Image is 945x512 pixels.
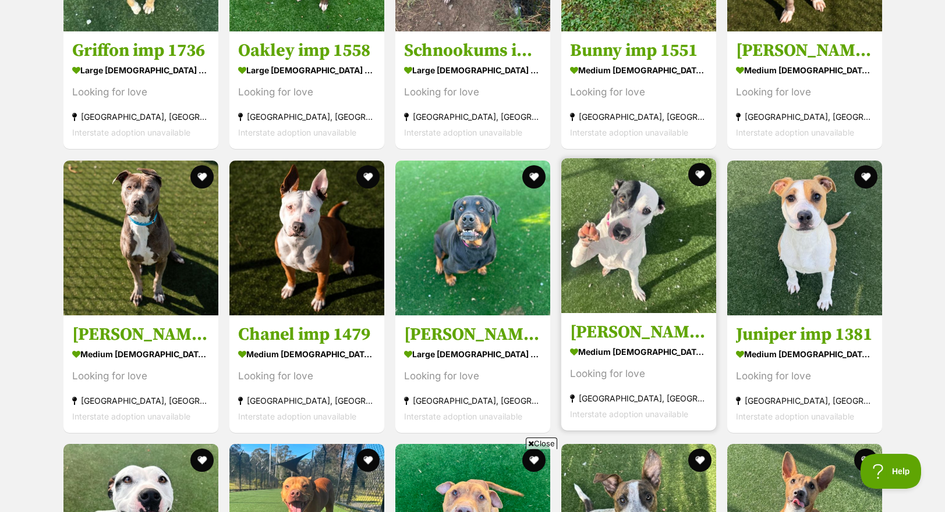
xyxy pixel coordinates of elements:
img: Marley imp 1474 [395,161,550,315]
div: large [DEMOGRAPHIC_DATA] Dog [404,62,541,79]
a: Chanel imp 1479 medium [DEMOGRAPHIC_DATA] Dog Looking for love [GEOGRAPHIC_DATA], [GEOGRAPHIC_DAT... [229,315,384,433]
div: Looking for love [570,85,707,101]
div: Looking for love [404,85,541,101]
img: Narla imp 1638 [561,158,716,313]
span: Interstate adoption unavailable [736,411,854,421]
div: [GEOGRAPHIC_DATA], [GEOGRAPHIC_DATA] [570,109,707,125]
div: medium [DEMOGRAPHIC_DATA] Dog [736,62,873,79]
button: favourite [190,165,214,189]
h3: Bunny imp 1551 [570,40,707,62]
img: Riggs imp 1483 [63,161,218,315]
a: Oakley imp 1558 large [DEMOGRAPHIC_DATA] Dog Looking for love [GEOGRAPHIC_DATA], [GEOGRAPHIC_DATA... [229,31,384,150]
button: favourite [522,165,546,189]
button: favourite [356,165,380,189]
a: Bunny imp 1551 medium [DEMOGRAPHIC_DATA] Dog Looking for love [GEOGRAPHIC_DATA], [GEOGRAPHIC_DATA... [561,31,716,150]
h3: [PERSON_NAME] imp 1474 [404,323,541,346]
div: [GEOGRAPHIC_DATA], [GEOGRAPHIC_DATA] [404,109,541,125]
div: [GEOGRAPHIC_DATA], [GEOGRAPHIC_DATA] [238,393,376,408]
button: favourite [688,163,712,186]
img: Chanel imp 1479 [229,161,384,315]
a: Schnookums imp 1554 large [DEMOGRAPHIC_DATA] Dog Looking for love [GEOGRAPHIC_DATA], [GEOGRAPHIC_... [395,31,550,150]
img: Juniper imp 1381 [727,161,882,315]
h3: Oakley imp 1558 [238,40,376,62]
div: [GEOGRAPHIC_DATA], [GEOGRAPHIC_DATA] [736,109,873,125]
h3: Griffon imp 1736 [72,40,210,62]
div: medium [DEMOGRAPHIC_DATA] Dog [570,343,707,360]
a: [PERSON_NAME] imp 1484 medium [DEMOGRAPHIC_DATA] Dog Looking for love [GEOGRAPHIC_DATA], [GEOGRAP... [727,31,882,150]
span: Interstate adoption unavailable [736,128,854,138]
span: Interstate adoption unavailable [570,409,688,419]
div: large [DEMOGRAPHIC_DATA] Dog [238,62,376,79]
a: [PERSON_NAME] imp 1638 medium [DEMOGRAPHIC_DATA] Dog Looking for love [GEOGRAPHIC_DATA], [GEOGRAP... [561,312,716,431]
div: large [DEMOGRAPHIC_DATA] Dog [72,62,210,79]
div: medium [DEMOGRAPHIC_DATA] Dog [570,62,707,79]
div: Looking for love [736,368,873,384]
h3: Juniper imp 1381 [736,323,873,346]
div: medium [DEMOGRAPHIC_DATA] Dog [72,346,210,362]
div: [GEOGRAPHIC_DATA], [GEOGRAPHIC_DATA] [72,109,210,125]
iframe: Help Scout Beacon - Open [861,454,922,489]
span: Close [526,438,557,449]
a: [PERSON_NAME] imp 1474 large [DEMOGRAPHIC_DATA] Dog Looking for love [GEOGRAPHIC_DATA], [GEOGRAPH... [395,315,550,433]
div: Looking for love [238,368,376,384]
span: Interstate adoption unavailable [72,411,190,421]
div: Looking for love [72,368,210,384]
div: Looking for love [404,368,541,384]
div: Looking for love [72,85,210,101]
button: favourite [854,449,877,472]
h3: Schnookums imp 1554 [404,40,541,62]
span: Interstate adoption unavailable [570,128,688,138]
span: Interstate adoption unavailable [404,128,522,138]
div: [GEOGRAPHIC_DATA], [GEOGRAPHIC_DATA] [238,109,376,125]
h3: Chanel imp 1479 [238,323,376,346]
button: favourite [190,449,214,472]
span: Interstate adoption unavailable [404,411,522,421]
div: [GEOGRAPHIC_DATA], [GEOGRAPHIC_DATA] [404,393,541,408]
button: favourite [854,165,877,189]
span: Interstate adoption unavailable [72,128,190,138]
div: [GEOGRAPHIC_DATA], [GEOGRAPHIC_DATA] [736,393,873,408]
span: Interstate adoption unavailable [238,128,356,138]
div: [GEOGRAPHIC_DATA], [GEOGRAPHIC_DATA] [570,390,707,406]
div: Looking for love [570,366,707,382]
h3: [PERSON_NAME] imp 1638 [570,321,707,343]
div: Looking for love [238,85,376,101]
div: Looking for love [736,85,873,101]
iframe: Advertisement [261,454,685,506]
h3: [PERSON_NAME] imp 1484 [736,40,873,62]
h3: [PERSON_NAME] imp 1483 [72,323,210,346]
a: [PERSON_NAME] imp 1483 medium [DEMOGRAPHIC_DATA] Dog Looking for love [GEOGRAPHIC_DATA], [GEOGRAP... [63,315,218,433]
div: [GEOGRAPHIC_DATA], [GEOGRAPHIC_DATA] [72,393,210,408]
div: large [DEMOGRAPHIC_DATA] Dog [404,346,541,362]
span: Interstate adoption unavailable [238,411,356,421]
button: favourite [688,449,712,472]
div: medium [DEMOGRAPHIC_DATA] Dog [736,346,873,362]
a: Griffon imp 1736 large [DEMOGRAPHIC_DATA] Dog Looking for love [GEOGRAPHIC_DATA], [GEOGRAPHIC_DAT... [63,31,218,150]
div: medium [DEMOGRAPHIC_DATA] Dog [238,346,376,362]
a: Juniper imp 1381 medium [DEMOGRAPHIC_DATA] Dog Looking for love [GEOGRAPHIC_DATA], [GEOGRAPHIC_DA... [727,315,882,433]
